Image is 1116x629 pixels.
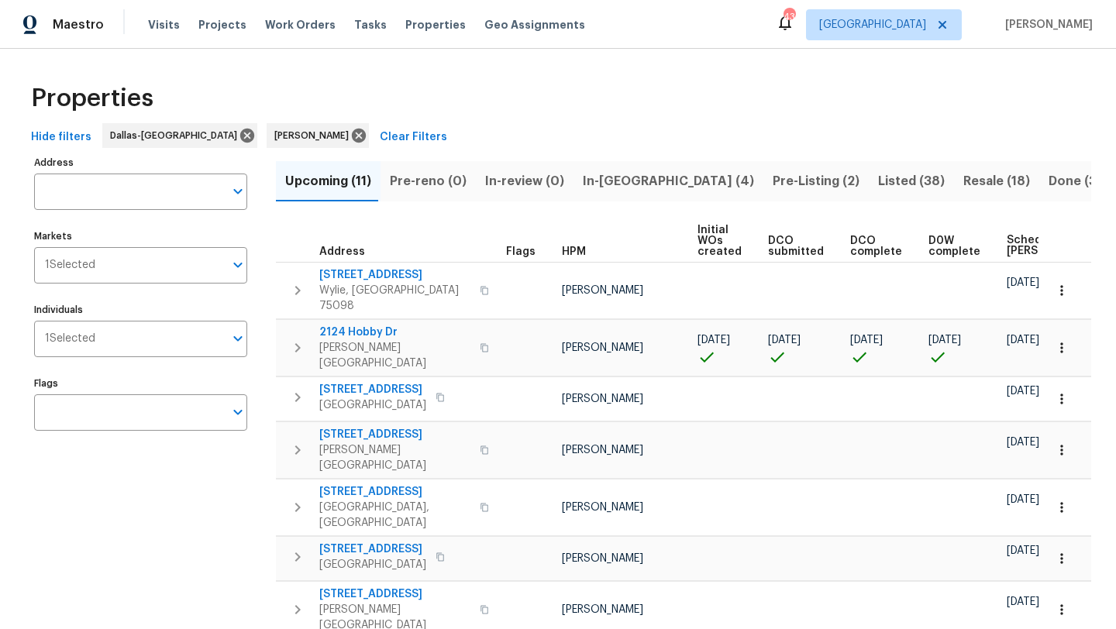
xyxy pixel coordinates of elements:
[819,17,926,33] span: [GEOGRAPHIC_DATA]
[1007,545,1039,556] span: [DATE]
[1007,437,1039,448] span: [DATE]
[697,225,742,257] span: Initial WOs created
[928,335,961,345] span: [DATE]
[506,246,536,257] span: Flags
[773,170,859,192] span: Pre-Listing (2)
[583,170,754,192] span: In-[GEOGRAPHIC_DATA] (4)
[1007,277,1039,288] span: [DATE]
[227,328,249,349] button: Open
[1007,494,1039,505] span: [DATE]
[374,123,453,152] button: Clear Filters
[34,305,247,314] label: Individuals
[102,123,257,148] div: Dallas-[GEOGRAPHIC_DATA]
[319,340,470,371] span: [PERSON_NAME][GEOGRAPHIC_DATA]
[768,235,824,257] span: DCO submitted
[285,170,371,192] span: Upcoming (11)
[319,325,470,340] span: 2124 Hobby Dr
[768,335,801,345] span: [DATE]
[227,180,249,202] button: Open
[562,553,643,564] span: [PERSON_NAME]
[405,17,466,33] span: Properties
[562,342,643,353] span: [PERSON_NAME]
[319,246,365,257] span: Address
[784,9,794,25] div: 43
[1007,596,1039,607] span: [DATE]
[319,500,470,531] span: [GEOGRAPHIC_DATA], [GEOGRAPHIC_DATA]
[319,541,426,557] span: [STREET_ADDRESS]
[850,335,883,345] span: [DATE]
[274,128,355,143] span: [PERSON_NAME]
[562,604,643,615] span: [PERSON_NAME]
[1007,235,1094,256] span: Scheduled [PERSON_NAME]
[53,17,104,33] span: Maestro
[1007,335,1039,345] span: [DATE]
[562,502,643,513] span: [PERSON_NAME]
[34,379,247,388] label: Flags
[484,17,585,33] span: Geo Assignments
[963,170,1030,192] span: Resale (18)
[485,170,564,192] span: In-review (0)
[562,285,643,296] span: [PERSON_NAME]
[319,382,426,397] span: [STREET_ADDRESS]
[110,128,243,143] span: Dallas-[GEOGRAPHIC_DATA]
[390,170,467,192] span: Pre-reno (0)
[319,557,426,572] span: [GEOGRAPHIC_DATA]
[562,394,643,404] span: [PERSON_NAME]
[319,484,470,500] span: [STREET_ADDRESS]
[999,17,1093,33] span: [PERSON_NAME]
[380,128,447,147] span: Clear Filters
[31,128,91,147] span: Hide filters
[850,235,902,257] span: DCO complete
[25,123,98,152] button: Hide filters
[198,17,246,33] span: Projects
[697,335,730,345] span: [DATE]
[319,442,470,473] span: [PERSON_NAME][GEOGRAPHIC_DATA]
[31,91,153,106] span: Properties
[354,19,387,30] span: Tasks
[878,170,945,192] span: Listed (38)
[34,158,247,167] label: Address
[562,445,643,455] span: [PERSON_NAME]
[34,232,247,241] label: Markets
[319,283,470,314] span: Wylie, [GEOGRAPHIC_DATA] 75098
[45,332,95,345] span: 1 Selected
[227,254,249,276] button: Open
[148,17,180,33] span: Visits
[45,259,95,272] span: 1 Selected
[265,17,336,33] span: Work Orders
[319,267,470,283] span: [STREET_ADDRESS]
[319,397,426,413] span: [GEOGRAPHIC_DATA]
[1007,386,1039,397] span: [DATE]
[562,246,586,257] span: HPM
[319,427,470,442] span: [STREET_ADDRESS]
[227,401,249,423] button: Open
[267,123,369,148] div: [PERSON_NAME]
[928,235,980,257] span: D0W complete
[319,586,470,602] span: [STREET_ADDRESS]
